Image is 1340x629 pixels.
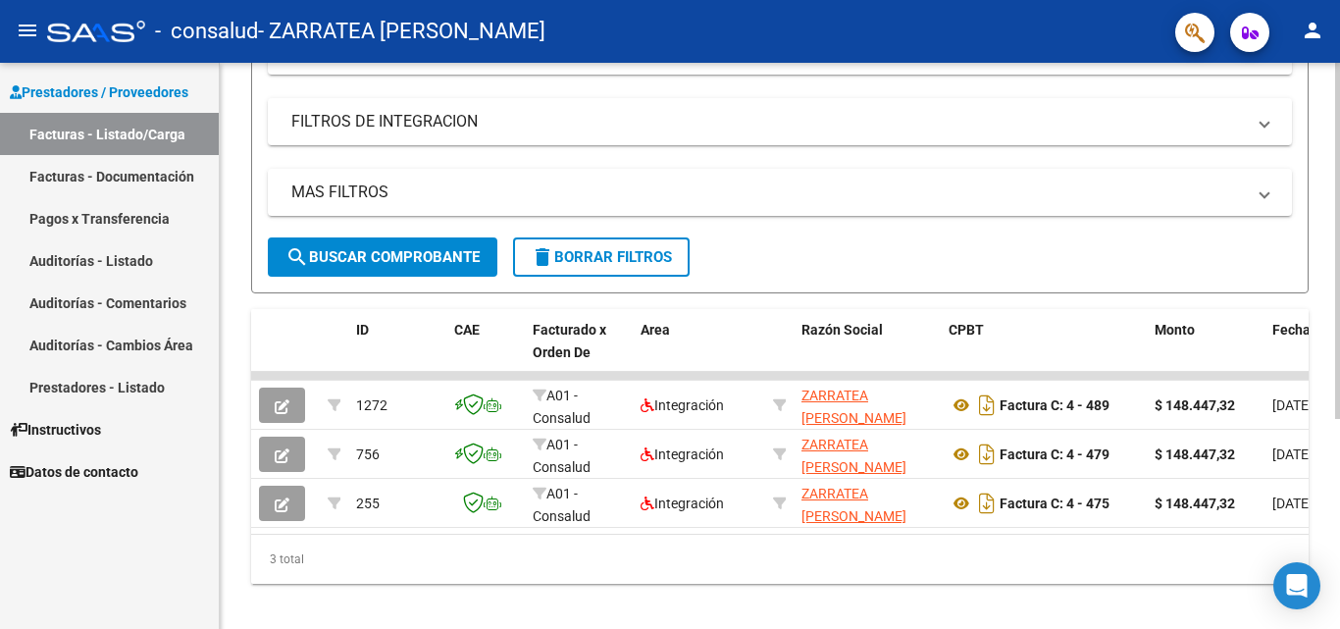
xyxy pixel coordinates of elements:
div: 23330154144 [801,385,933,426]
span: CPBT [949,322,984,338]
strong: Factura C: 4 - 489 [1000,397,1109,413]
span: ZARRATEA [PERSON_NAME] [801,388,906,426]
span: Facturado x Orden De [533,322,606,360]
span: 1272 [356,397,387,413]
span: A01 - Consalud [533,437,591,475]
button: Buscar Comprobante [268,237,497,277]
mat-panel-title: MAS FILTROS [291,182,1245,203]
span: Prestadores / Proveedores [10,81,188,103]
span: CAE [454,322,480,338]
span: [DATE] [1272,397,1313,413]
span: Integración [641,446,724,462]
span: A01 - Consalud [533,486,591,524]
mat-icon: menu [16,19,39,42]
span: Razón Social [801,322,883,338]
div: 3 total [251,535,1309,584]
span: Datos de contacto [10,461,138,483]
strong: Factura C: 4 - 479 [1000,446,1109,462]
mat-expansion-panel-header: FILTROS DE INTEGRACION [268,98,1292,145]
i: Descargar documento [974,439,1000,470]
span: ZARRATEA [PERSON_NAME] [801,486,906,524]
div: Open Intercom Messenger [1273,562,1320,609]
span: 255 [356,496,380,511]
strong: $ 148.447,32 [1155,496,1235,511]
datatable-header-cell: Monto [1147,309,1264,395]
span: A01 - Consalud [533,388,591,426]
div: 23330154144 [801,434,933,475]
i: Descargar documento [974,390,1000,421]
mat-expansion-panel-header: MAS FILTROS [268,169,1292,216]
button: Borrar Filtros [513,237,690,277]
span: 756 [356,446,380,462]
mat-panel-title: FILTROS DE INTEGRACION [291,111,1245,132]
span: Integración [641,397,724,413]
datatable-header-cell: Area [633,309,765,395]
span: - ZARRATEA [PERSON_NAME] [258,10,545,53]
strong: Factura C: 4 - 475 [1000,496,1109,511]
mat-icon: delete [531,245,554,269]
span: ID [356,322,369,338]
span: Borrar Filtros [531,248,672,266]
datatable-header-cell: ID [348,309,446,395]
div: 23330154144 [801,483,933,524]
span: Monto [1155,322,1195,338]
datatable-header-cell: CAE [446,309,525,395]
datatable-header-cell: CPBT [941,309,1147,395]
span: - consalud [155,10,258,53]
strong: $ 148.447,32 [1155,446,1235,462]
i: Descargar documento [974,488,1000,519]
span: Integración [641,496,724,511]
span: ZARRATEA [PERSON_NAME] [801,437,906,475]
mat-icon: search [285,245,309,269]
mat-icon: person [1301,19,1324,42]
span: [DATE] [1272,496,1313,511]
datatable-header-cell: Razón Social [794,309,941,395]
span: Buscar Comprobante [285,248,480,266]
strong: $ 148.447,32 [1155,397,1235,413]
span: Area [641,322,670,338]
datatable-header-cell: Facturado x Orden De [525,309,633,395]
span: [DATE] [1272,446,1313,462]
span: Instructivos [10,419,101,441]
